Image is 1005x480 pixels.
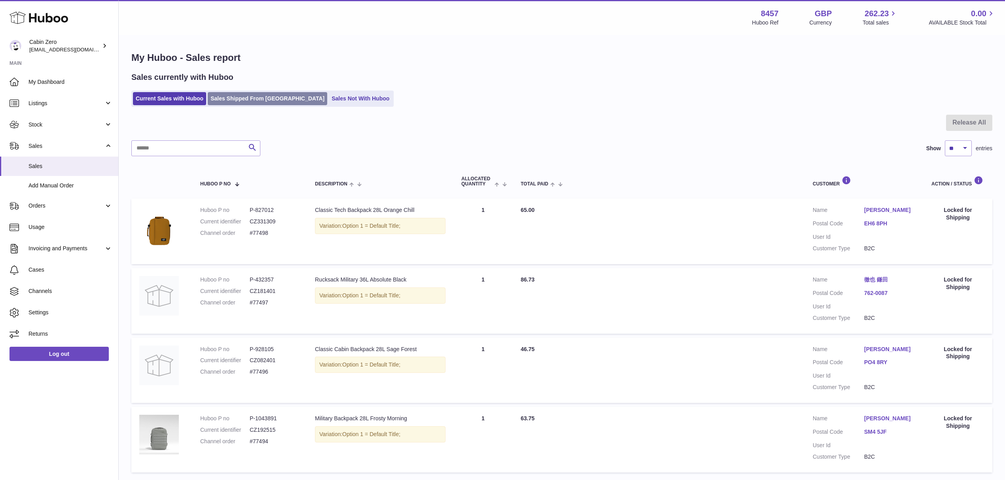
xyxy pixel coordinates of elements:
label: Show [926,145,941,152]
dt: Customer Type [813,314,864,322]
dd: B2C [864,245,916,252]
dt: Huboo P no [200,206,250,214]
a: Sales Shipped From [GEOGRAPHIC_DATA] [208,92,327,105]
div: Locked for Shipping [931,346,984,361]
div: Locked for Shipping [931,206,984,221]
dt: Name [813,346,864,355]
div: Variation: [315,357,446,373]
dt: Huboo P no [200,276,250,283]
dt: Channel order [200,229,250,237]
div: Variation: [315,218,446,234]
div: Locked for Shipping [931,415,984,430]
dd: #77497 [250,299,299,306]
h1: My Huboo - Sales report [131,51,992,64]
dd: P-432357 [250,276,299,283]
h2: Sales currently with Huboo [131,72,233,83]
span: Usage [28,223,112,231]
div: Currency [810,19,832,26]
dt: Name [813,276,864,285]
dt: Postal Code [813,289,864,299]
td: 1 [453,198,513,264]
span: Huboo P no [200,181,231,187]
a: [PERSON_NAME] [864,346,916,353]
dd: P-827012 [250,206,299,214]
dd: CZ331309 [250,218,299,225]
dt: Current identifier [200,426,250,434]
dt: Huboo P no [200,346,250,353]
dt: Postal Code [813,359,864,368]
dt: User Id [813,303,864,310]
div: Huboo Ref [752,19,779,26]
dd: CZ082401 [250,357,299,364]
span: Total paid [521,181,548,187]
a: PO4 8RY [864,359,916,366]
span: 65.00 [521,207,535,213]
a: [PERSON_NAME] [864,206,916,214]
div: Variation: [315,426,446,442]
img: no-photo.jpg [139,276,179,316]
span: Add Manual Order [28,182,112,189]
dt: Current identifier [200,218,250,225]
dt: Channel order [200,299,250,306]
td: 1 [453,268,513,334]
dt: User Id [813,372,864,380]
dd: B2C [864,384,916,391]
a: 0.00 AVAILABLE Stock Total [929,8,996,26]
img: CZ331309-CLASSIC-TECH28L-ORANGECHILL-5.jpg [139,206,179,246]
span: 86.73 [521,276,535,283]
div: Action / Status [931,176,984,187]
dd: #77498 [250,229,299,237]
div: Rucksack Military 36L Absolute Black [315,276,446,283]
span: Description [315,181,347,187]
a: 762-0087 [864,289,916,297]
dt: Customer Type [813,453,864,461]
dd: B2C [864,314,916,322]
span: Option 1 = Default Title; [342,431,400,437]
div: Classic Cabin Backpack 28L Sage Forest [315,346,446,353]
a: Current Sales with Huboo [133,92,206,105]
span: Sales [28,142,104,150]
a: EH6 8PH [864,220,916,227]
img: internalAdmin-8457@internal.huboo.com [9,40,21,52]
a: Sales Not With Huboo [329,92,392,105]
dt: Current identifier [200,287,250,295]
dd: #77494 [250,438,299,445]
dt: Customer Type [813,384,864,391]
dd: B2C [864,453,916,461]
div: Variation: [315,287,446,304]
div: Customer [813,176,916,187]
span: Sales [28,163,112,170]
td: 1 [453,338,513,403]
img: 84571750156786.jpg [139,415,179,454]
span: 262.23 [865,8,889,19]
span: Channels [28,287,112,295]
span: Option 1 = Default Title; [342,292,400,299]
dt: User Id [813,233,864,241]
dt: Channel order [200,438,250,445]
dt: Huboo P no [200,415,250,422]
img: no-photo.jpg [139,346,179,385]
span: Settings [28,309,112,316]
span: Stock [28,121,104,129]
span: Invoicing and Payments [28,245,104,252]
span: 63.75 [521,415,535,421]
span: Listings [28,100,104,107]
span: AVAILABLE Stock Total [929,19,996,26]
span: 0.00 [971,8,986,19]
dt: Postal Code [813,220,864,229]
dt: Postal Code [813,428,864,438]
a: Log out [9,347,109,361]
span: entries [976,145,992,152]
span: Returns [28,330,112,338]
div: Military Backpack 28L Frosty Morning [315,415,446,422]
dt: Name [813,415,864,424]
span: Orders [28,202,104,210]
div: Classic Tech Backpack 28L Orange Chill [315,206,446,214]
div: Locked for Shipping [931,276,984,291]
span: Option 1 = Default Title; [342,361,400,368]
dd: CZ192515 [250,426,299,434]
span: Option 1 = Default Title; [342,223,400,229]
dt: Customer Type [813,245,864,252]
span: 46.75 [521,346,535,352]
span: [EMAIL_ADDRESS][DOMAIN_NAME] [29,46,116,53]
